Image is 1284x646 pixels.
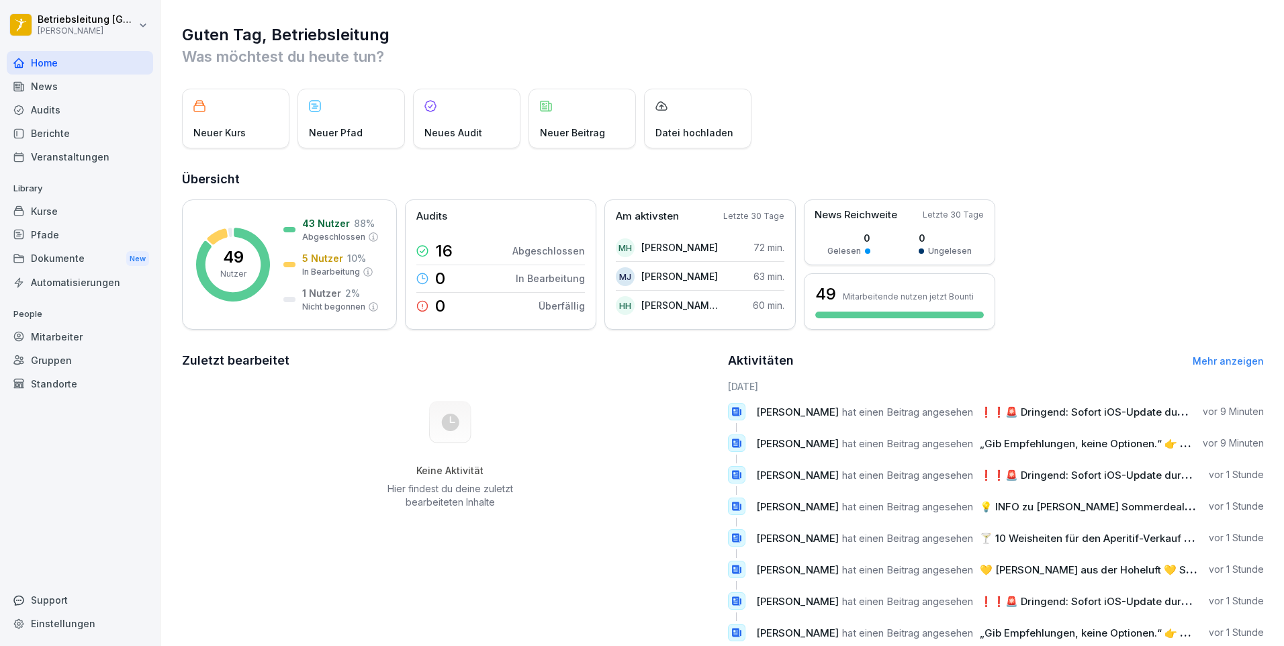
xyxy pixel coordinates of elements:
[1209,500,1264,513] p: vor 1 Stunde
[416,209,447,224] p: Audits
[7,199,153,223] a: Kurse
[38,14,136,26] p: Betriebsleitung [GEOGRAPHIC_DATA]
[7,51,153,75] a: Home
[842,406,973,418] span: hat einen Beitrag angesehen
[345,286,360,300] p: 2 %
[126,251,149,267] div: New
[842,627,973,639] span: hat einen Beitrag angesehen
[302,301,365,313] p: Nicht begonnen
[182,170,1264,189] h2: Übersicht
[516,271,585,285] p: In Bearbeitung
[616,209,679,224] p: Am aktivsten
[302,231,365,243] p: Abgeschlossen
[616,296,635,315] div: HH
[7,122,153,145] a: Berichte
[753,298,784,312] p: 60 min.
[1193,355,1264,367] a: Mehr anzeigen
[7,223,153,246] a: Pfade
[7,588,153,612] div: Support
[512,244,585,258] p: Abgeschlossen
[928,245,972,257] p: Ungelesen
[753,240,784,255] p: 72 min.
[827,231,870,245] p: 0
[1209,563,1264,576] p: vor 1 Stunde
[347,251,366,265] p: 10 %
[302,286,341,300] p: 1 Nutzer
[1209,594,1264,608] p: vor 1 Stunde
[641,269,718,283] p: [PERSON_NAME]
[220,268,246,280] p: Nutzer
[193,126,246,140] p: Neuer Kurs
[435,243,453,259] p: 16
[616,267,635,286] div: MJ
[842,437,973,450] span: hat einen Beitrag angesehen
[540,126,605,140] p: Neuer Beitrag
[7,372,153,396] a: Standorte
[842,595,973,608] span: hat einen Beitrag angesehen
[616,238,635,257] div: MH
[919,231,972,245] p: 0
[7,325,153,349] a: Mitarbeiter
[302,266,360,278] p: In Bearbeitung
[7,246,153,271] div: Dokumente
[1203,436,1264,450] p: vor 9 Minuten
[539,299,585,313] p: Überfällig
[302,251,343,265] p: 5 Nutzer
[756,437,839,450] span: [PERSON_NAME]
[723,210,784,222] p: Letzte 30 Tage
[7,145,153,169] a: Veranstaltungen
[842,500,973,513] span: hat einen Beitrag angesehen
[728,379,1265,394] h6: [DATE]
[1209,626,1264,639] p: vor 1 Stunde
[756,563,839,576] span: [PERSON_NAME]
[182,351,719,370] h2: Zuletzt bearbeitet
[302,216,350,230] p: 43 Nutzer
[7,271,153,294] a: Automatisierungen
[1203,405,1264,418] p: vor 9 Minuten
[309,126,363,140] p: Neuer Pfad
[7,304,153,325] p: People
[827,245,861,257] p: Gelesen
[756,532,839,545] span: [PERSON_NAME]
[435,298,445,314] p: 0
[842,563,973,576] span: hat einen Beitrag angesehen
[753,269,784,283] p: 63 min.
[815,283,836,306] h3: 49
[223,249,244,265] p: 49
[756,406,839,418] span: [PERSON_NAME]
[728,351,794,370] h2: Aktivitäten
[354,216,375,230] p: 88 %
[7,349,153,372] a: Gruppen
[38,26,136,36] p: [PERSON_NAME]
[382,482,518,509] p: Hier findest du deine zuletzt bearbeiteten Inhalte
[815,207,897,223] p: News Reichweite
[7,98,153,122] a: Audits
[641,240,718,255] p: [PERSON_NAME]
[1209,468,1264,481] p: vor 1 Stunde
[7,75,153,98] a: News
[923,209,984,221] p: Letzte 30 Tage
[756,627,839,639] span: [PERSON_NAME]
[756,500,839,513] span: [PERSON_NAME]
[424,126,482,140] p: Neues Audit
[7,246,153,271] a: DokumenteNew
[7,178,153,199] p: Library
[842,532,973,545] span: hat einen Beitrag angesehen
[756,469,839,481] span: [PERSON_NAME]
[842,469,973,481] span: hat einen Beitrag angesehen
[756,595,839,608] span: [PERSON_NAME]
[655,126,733,140] p: Datei hochladen
[641,298,719,312] p: [PERSON_NAME] [PERSON_NAME]
[7,612,153,635] a: Einstellungen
